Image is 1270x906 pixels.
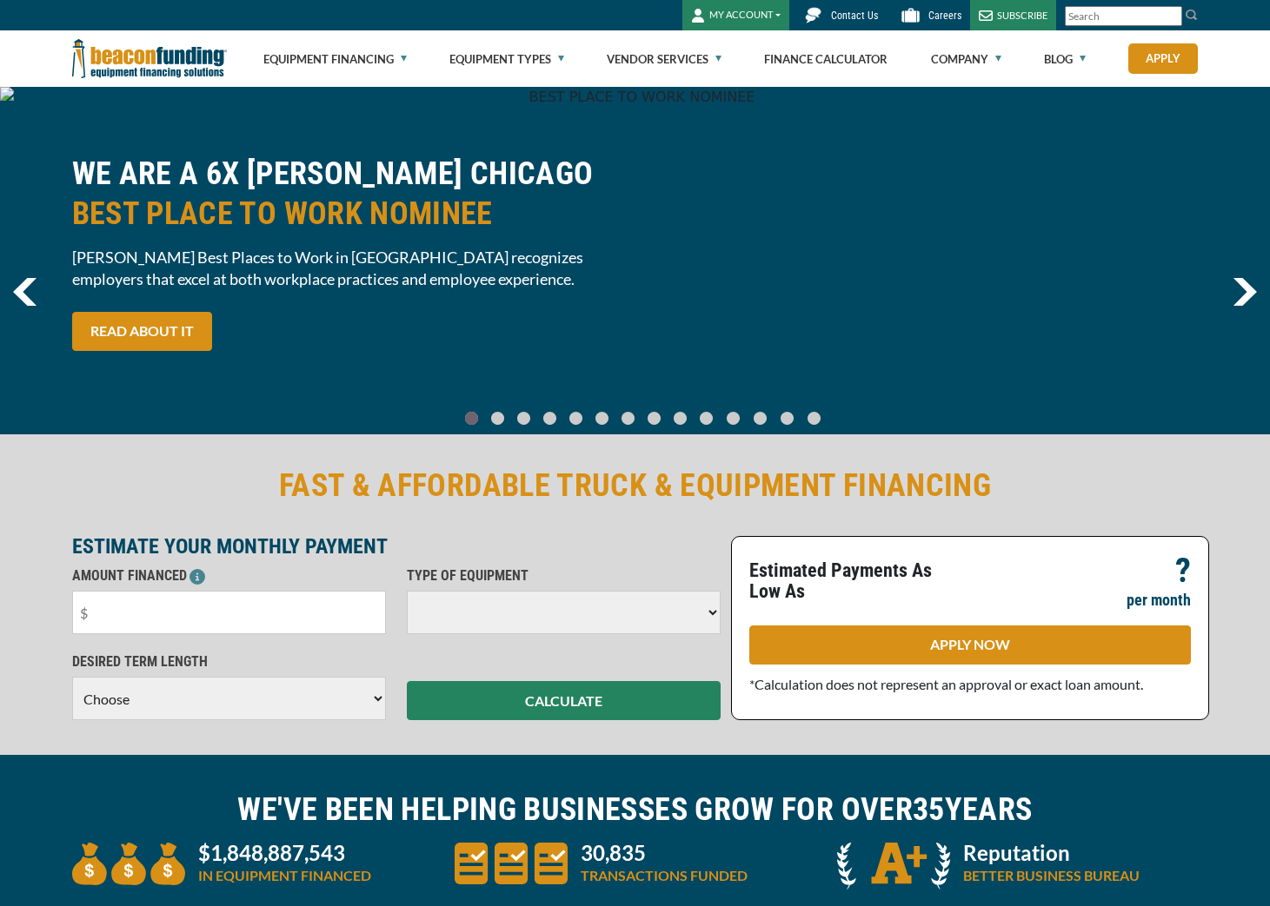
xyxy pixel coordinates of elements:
a: next [1233,278,1257,306]
a: Go To Slide 7 [644,411,665,426]
p: ESTIMATE YOUR MONTHLY PAYMENT [72,536,721,557]
p: BETTER BUSINESS BUREAU [963,865,1140,886]
input: Search [1065,6,1182,26]
p: Reputation [963,843,1140,863]
input: $ [72,591,386,634]
p: AMOUNT FINANCED [72,565,386,586]
a: Apply [1128,43,1198,74]
p: 30,835 [581,843,748,863]
a: APPLY NOW [749,625,1191,665]
span: *Calculation does not represent an approval or exact loan amount. [749,676,1143,692]
button: CALCULATE [407,681,721,720]
img: Right Navigator [1233,278,1257,306]
img: three money bags to convey large amount of equipment financed [72,843,185,885]
a: Go To Slide 5 [592,411,613,426]
a: Go To Slide 10 [722,411,744,426]
a: Go To Slide 0 [462,411,482,426]
span: [PERSON_NAME] Best Places to Work in [GEOGRAPHIC_DATA] recognizes employers that excel at both wo... [72,247,625,290]
p: TYPE OF EQUIPMENT [407,565,721,586]
a: Equipment Types [449,31,564,87]
span: 35 [913,791,945,828]
a: Go To Slide 13 [803,411,825,426]
a: Go To Slide 11 [749,411,771,426]
img: Search [1185,8,1199,22]
a: Equipment Financing [263,31,407,87]
a: Go To Slide 1 [488,411,509,426]
a: Vendor Services [607,31,721,87]
span: BEST PLACE TO WORK NOMINEE [72,194,625,234]
a: previous [13,278,37,306]
h2: WE'VE BEEN HELPING BUSINESSES GROW FOR OVER YEARS [72,790,1199,830]
a: Company [931,31,1001,87]
p: ? [1175,560,1191,581]
a: Go To Slide 3 [540,411,561,426]
p: IN EQUIPMENT FINANCED [198,865,371,886]
img: A + icon [837,843,950,889]
p: TRANSACTIONS FUNDED [581,865,748,886]
span: Careers [928,10,961,22]
p: Estimated Payments As Low As [749,560,960,602]
span: Contact Us [831,10,878,22]
img: Left Navigator [13,278,37,306]
h2: WE ARE A 6X [PERSON_NAME] CHICAGO [72,154,625,234]
a: Go To Slide 2 [514,411,535,426]
a: Go To Slide 12 [776,411,798,426]
p: DESIRED TERM LENGTH [72,651,386,672]
a: Go To Slide 9 [696,411,717,426]
a: Blog [1044,31,1086,87]
a: READ ABOUT IT [72,312,212,351]
p: per month [1127,590,1191,611]
a: Go To Slide 8 [670,411,691,426]
img: Beacon Funding Corporation logo [72,30,227,87]
img: three document icons to convery large amount of transactions funded [455,843,568,884]
a: Clear search text [1164,10,1178,23]
h2: FAST & AFFORDABLE TRUCK & EQUIPMENT FINANCING [72,466,1199,506]
a: Go To Slide 4 [566,411,587,426]
a: Go To Slide 6 [618,411,639,426]
p: $1,848,887,543 [198,843,371,863]
a: Finance Calculator [764,31,888,87]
